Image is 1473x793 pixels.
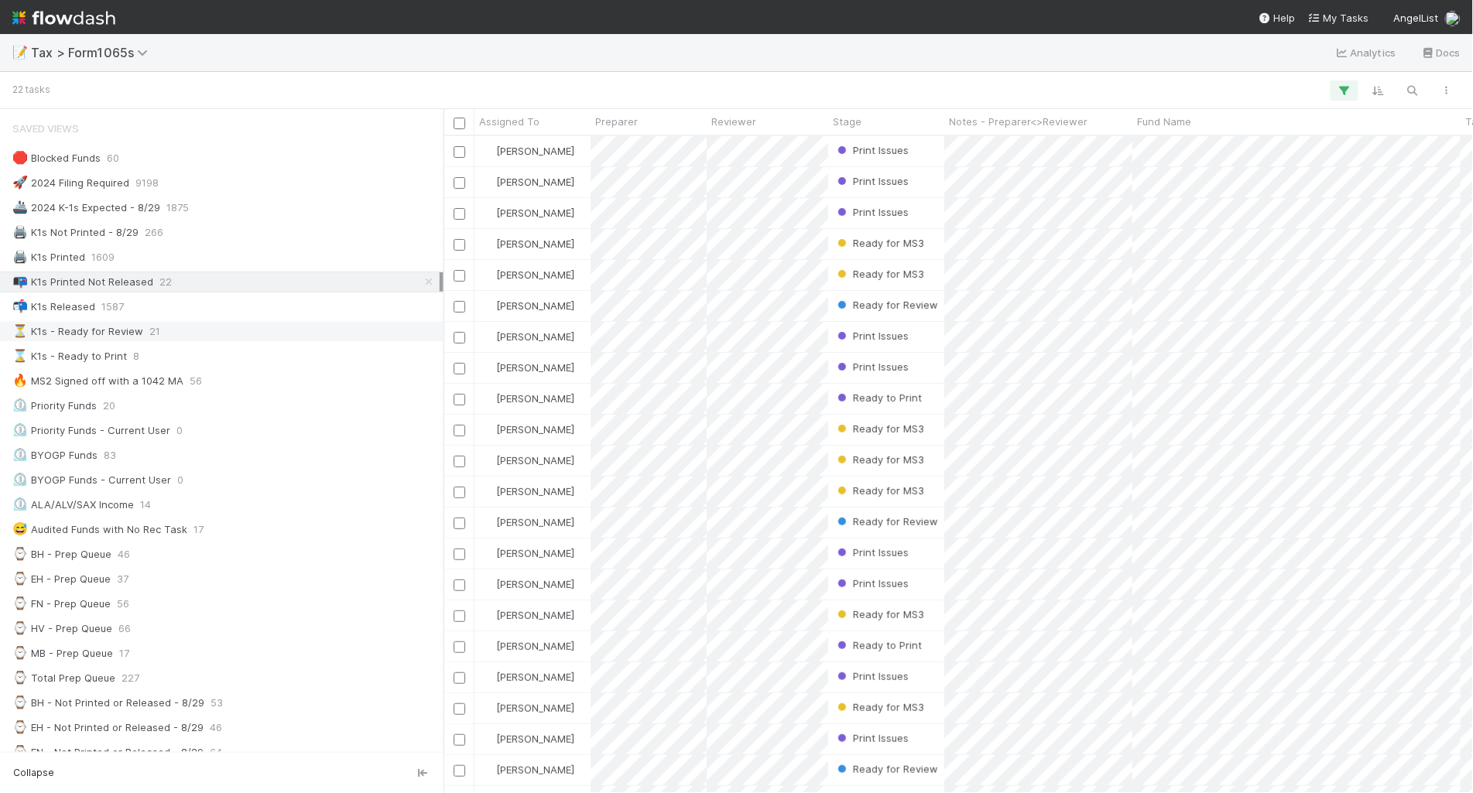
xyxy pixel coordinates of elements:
span: 🖨️ [12,250,28,263]
img: avatar_711f55b7-5a46-40da-996f-bc93b6b86381.png [481,640,494,652]
span: [PERSON_NAME] [496,547,574,559]
div: Print Issues [834,204,909,220]
span: 8 [133,347,139,366]
span: 17 [194,520,204,539]
span: 14 [140,495,151,514]
span: Collapse [13,766,54,780]
input: Toggle Row Selected [454,394,465,405]
a: Docs [1421,43,1461,62]
div: Ready for Review [834,297,938,313]
div: Ready for Review [834,514,938,529]
span: [PERSON_NAME] [496,392,574,405]
span: Ready for MS3 [834,237,924,249]
span: ⏲️ [12,497,28,511]
span: 😅 [12,522,28,535]
div: Ready for MS3 [834,452,924,467]
span: Print Issues [834,206,909,218]
input: Toggle Row Selected [454,270,465,282]
span: [PERSON_NAME] [496,733,574,745]
img: avatar_711f55b7-5a46-40da-996f-bc93b6b86381.png [481,145,494,157]
div: Audited Funds with No Rec Task [12,520,187,539]
span: [PERSON_NAME] [496,330,574,343]
div: FN - Not Printed or Released - 8/29 [12,743,204,762]
div: [PERSON_NAME] [481,514,574,530]
span: [PERSON_NAME] [496,640,574,652]
div: Ready to Print [834,637,922,653]
div: [PERSON_NAME] [481,298,574,313]
div: MS2 Signed off with a 1042 MA [12,371,183,391]
div: BYOGP Funds [12,446,98,465]
span: ⌚ [12,745,28,758]
span: 0 [177,470,183,490]
span: [PERSON_NAME] [496,516,574,528]
div: Print Issues [834,142,909,158]
span: 46 [210,718,222,737]
div: Ready for MS3 [834,699,924,715]
input: Toggle Row Selected [454,177,465,189]
img: avatar_66854b90-094e-431f-b713-6ac88429a2b8.png [481,764,494,776]
div: BH - Prep Queue [12,545,111,564]
span: ⏲️ [12,448,28,461]
img: avatar_e41e7ae5-e7d9-4d8d-9f56-31b0d7a2f4fd.png [481,454,494,467]
div: Print Issues [834,576,909,591]
img: avatar_711f55b7-5a46-40da-996f-bc93b6b86381.png [481,547,494,559]
span: Ready for MS3 [834,701,924,713]
div: [PERSON_NAME] [481,360,574,375]
div: K1s - Ready to Print [12,347,127,366]
span: ⏳ [12,324,28,337]
span: 83 [104,446,116,465]
div: EH - Prep Queue [12,569,111,589]
span: Ready for MS3 [834,484,924,497]
span: ⌚ [12,621,28,634]
span: 🖨️ [12,225,28,238]
div: Ready for Review [834,761,938,777]
span: ⏲️ [12,473,28,486]
span: 66 [118,619,131,638]
span: [PERSON_NAME] [496,578,574,590]
div: [PERSON_NAME] [481,174,574,190]
span: ⌚ [12,646,28,659]
div: Ready for MS3 [834,607,924,622]
input: Toggle Row Selected [454,579,465,591]
img: avatar_e41e7ae5-e7d9-4d8d-9f56-31b0d7a2f4fd.png [481,671,494,683]
div: Print Issues [834,173,909,189]
span: Print Issues [834,732,909,744]
input: Toggle Row Selected [454,301,465,313]
span: Print Issues [834,546,909,559]
a: Analytics [1335,43,1396,62]
input: Toggle Row Selected [454,610,465,622]
span: 📬 [12,299,28,313]
span: 56 [117,594,129,614]
div: K1s - Ready for Review [12,322,143,341]
span: 9198 [135,173,159,193]
div: K1s Printed [12,248,85,267]
span: ⌚ [12,596,28,610]
img: logo-inverted-e16ddd16eac7371096b0.svg [12,5,115,31]
input: Toggle Row Selected [454,146,465,158]
input: Toggle Row Selected [454,363,465,374]
img: avatar_45ea4894-10ca-450f-982d-dabe3bd75b0b.png [1445,11,1461,26]
div: [PERSON_NAME] [481,607,574,623]
span: Ready to Print [834,639,922,651]
input: Toggle Row Selected [454,456,465,467]
span: [PERSON_NAME] [496,764,574,776]
span: 🚢 [12,200,28,214]
div: BH - Not Printed or Released - 8/29 [12,693,204,713]
span: Tax > Form1065s [31,45,156,60]
span: ⌚ [12,671,28,684]
input: Toggle Row Selected [454,672,465,684]
span: 📭 [12,275,28,288]
input: Toggle Row Selected [454,518,465,529]
div: Blocked Funds [12,149,101,168]
span: Ready for MS3 [834,608,924,620]
span: ⌚ [12,572,28,585]
span: Ready for Review [834,515,938,528]
div: Priority Funds [12,396,97,415]
span: Ready for Review [834,299,938,311]
input: Toggle All Rows Selected [454,118,465,129]
span: [PERSON_NAME] [496,361,574,374]
img: avatar_66854b90-094e-431f-b713-6ac88429a2b8.png [481,207,494,219]
div: [PERSON_NAME] [481,391,574,406]
span: 20 [103,396,115,415]
span: 1875 [166,198,189,217]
